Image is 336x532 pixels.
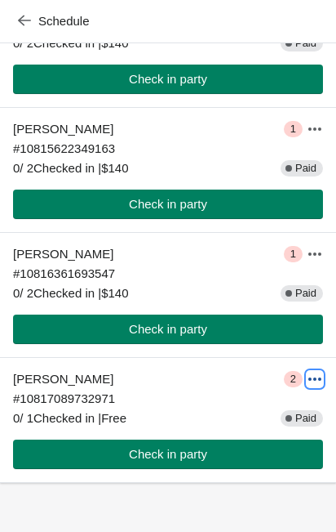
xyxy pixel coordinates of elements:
[13,65,323,94] button: Check in party
[295,287,316,300] span: Paid
[13,440,323,469] button: Check in party
[290,248,296,261] span: 1
[13,190,323,219] button: Check in party
[13,315,323,344] button: Check in party
[290,373,296,386] span: 2
[129,73,207,86] span: Check in party
[290,123,296,136] span: 1
[13,411,126,425] span: 0 / 1 Checked in | Free
[295,412,316,425] span: Paid
[13,266,115,280] span: # 10816361693547
[13,247,113,261] span: [PERSON_NAME]
[13,372,113,386] span: [PERSON_NAME]
[13,286,129,300] span: 0 / 2 Checked in | $140
[129,323,207,336] span: Check in party
[13,141,115,155] span: # 10815622349163
[129,448,207,461] span: Check in party
[295,162,316,175] span: Paid
[129,198,207,211] span: Check in party
[13,391,115,405] span: # 10817089732971
[13,122,113,136] span: [PERSON_NAME]
[8,7,103,36] button: Schedule
[38,15,90,28] span: Schedule
[13,161,129,175] span: 0 / 2 Checked in | $140
[295,37,316,50] span: Paid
